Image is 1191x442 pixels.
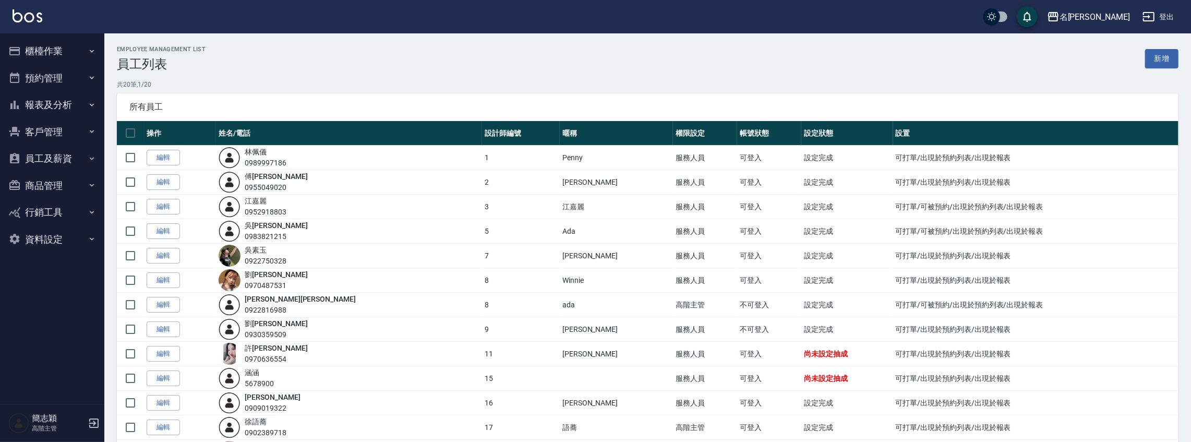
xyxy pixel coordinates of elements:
[893,121,1178,146] th: 設置
[801,121,893,146] th: 設定狀態
[4,65,100,92] button: 預約管理
[32,424,85,433] p: 高階主管
[482,342,560,366] td: 11
[4,91,100,118] button: 報表及分析
[245,305,356,316] div: 0922816988
[147,371,180,387] a: 編輯
[219,245,240,267] img: avatar.jpeg
[737,121,801,146] th: 帳號狀態
[673,219,737,244] td: 服務人員
[245,256,286,267] div: 0922750328
[245,368,259,377] a: 涵涵
[245,354,307,365] div: 0970636554
[147,223,180,240] a: 編輯
[737,170,801,195] td: 可登入
[245,270,307,279] a: 劉[PERSON_NAME]
[482,146,560,170] td: 1
[737,268,801,293] td: 可登入
[147,420,180,436] a: 編輯
[560,244,673,268] td: [PERSON_NAME]
[804,374,848,383] span: 尚未設定抽成
[482,244,560,268] td: 7
[737,317,801,342] td: 不可登入
[893,244,1178,268] td: 可打單/出現於預約列表/出現於報表
[893,195,1178,219] td: 可打單/可被預約/出現於預約列表/出現於報表
[893,219,1178,244] td: 可打單/可被預約/出現於預約列表/出現於報表
[801,317,893,342] td: 設定完成
[147,395,180,411] a: 編輯
[245,393,300,401] a: [PERSON_NAME]
[216,121,482,146] th: 姓名/電話
[219,343,240,365] img: avatar.jpeg
[893,317,1178,342] td: 可打單/出現於預約列表/出現於報表
[673,244,737,268] td: 服務人員
[673,146,737,170] td: 服務人員
[560,317,673,342] td: [PERSON_NAME]
[673,195,737,219] td: 服務人員
[893,170,1178,195] td: 可打單/出現於預約列表/出現於報表
[147,150,180,166] a: 編輯
[1138,7,1178,27] button: 登出
[32,413,85,424] h5: 簡志穎
[482,170,560,195] td: 2
[737,366,801,391] td: 可登入
[4,145,100,172] button: 員工及薪資
[893,342,1178,366] td: 可打單/出現於預約列表/出現於報表
[147,272,180,289] a: 編輯
[673,415,737,440] td: 高階主管
[737,391,801,415] td: 可登入
[482,195,560,219] td: 3
[245,182,307,193] div: 0955049020
[673,170,737,195] td: 服務人員
[13,9,42,22] img: Logo
[804,350,848,358] span: 尚未設定抽成
[673,317,737,342] td: 服務人員
[4,226,100,253] button: 資料設定
[560,170,673,195] td: [PERSON_NAME]
[737,244,801,268] td: 可登入
[245,172,307,181] a: 傅[PERSON_NAME]
[737,195,801,219] td: 可登入
[245,148,267,156] a: 林佩儀
[560,195,673,219] td: 江嘉麗
[801,219,893,244] td: 設定完成
[893,366,1178,391] td: 可打單/出現於預約列表/出現於報表
[893,293,1178,317] td: 可打單/可被預約/出現於預約列表/出現於報表
[673,391,737,415] td: 服務人員
[482,415,560,440] td: 17
[560,219,673,244] td: Ada
[560,121,673,146] th: 暱稱
[1043,6,1134,28] button: 名[PERSON_NAME]
[737,342,801,366] td: 可登入
[673,366,737,391] td: 服務人員
[801,415,893,440] td: 設定完成
[147,199,180,215] a: 編輯
[219,147,240,169] img: user-login-man-human-body-mobile-person-512.png
[219,269,240,291] img: avatar.jpeg
[673,268,737,293] td: 服務人員
[482,317,560,342] td: 9
[801,244,893,268] td: 設定完成
[4,38,100,65] button: 櫃檯作業
[219,392,240,414] img: user-login-man-human-body-mobile-person-512.png
[245,403,300,414] div: 0909019322
[737,146,801,170] td: 可登入
[245,329,307,340] div: 0930359509
[219,220,240,242] img: user-login-man-human-body-mobile-person-512.png
[801,268,893,293] td: 設定完成
[245,207,286,218] div: 0952918803
[245,197,267,205] a: 江嘉麗
[129,102,1166,112] span: 所有員工
[1060,10,1130,23] div: 名[PERSON_NAME]
[117,46,206,53] h2: Employee Management List
[1145,49,1178,68] a: 新增
[219,196,240,218] img: user-login-man-human-body-mobile-person-512.png
[219,294,240,316] img: user-login-man-human-body-mobile-person-512.png
[245,246,267,254] a: 吳素玉
[1017,6,1038,27] button: save
[144,121,216,146] th: 操作
[893,415,1178,440] td: 可打單/出現於預約列表/出現於報表
[4,172,100,199] button: 商品管理
[245,231,307,242] div: 0983821215
[147,174,180,190] a: 編輯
